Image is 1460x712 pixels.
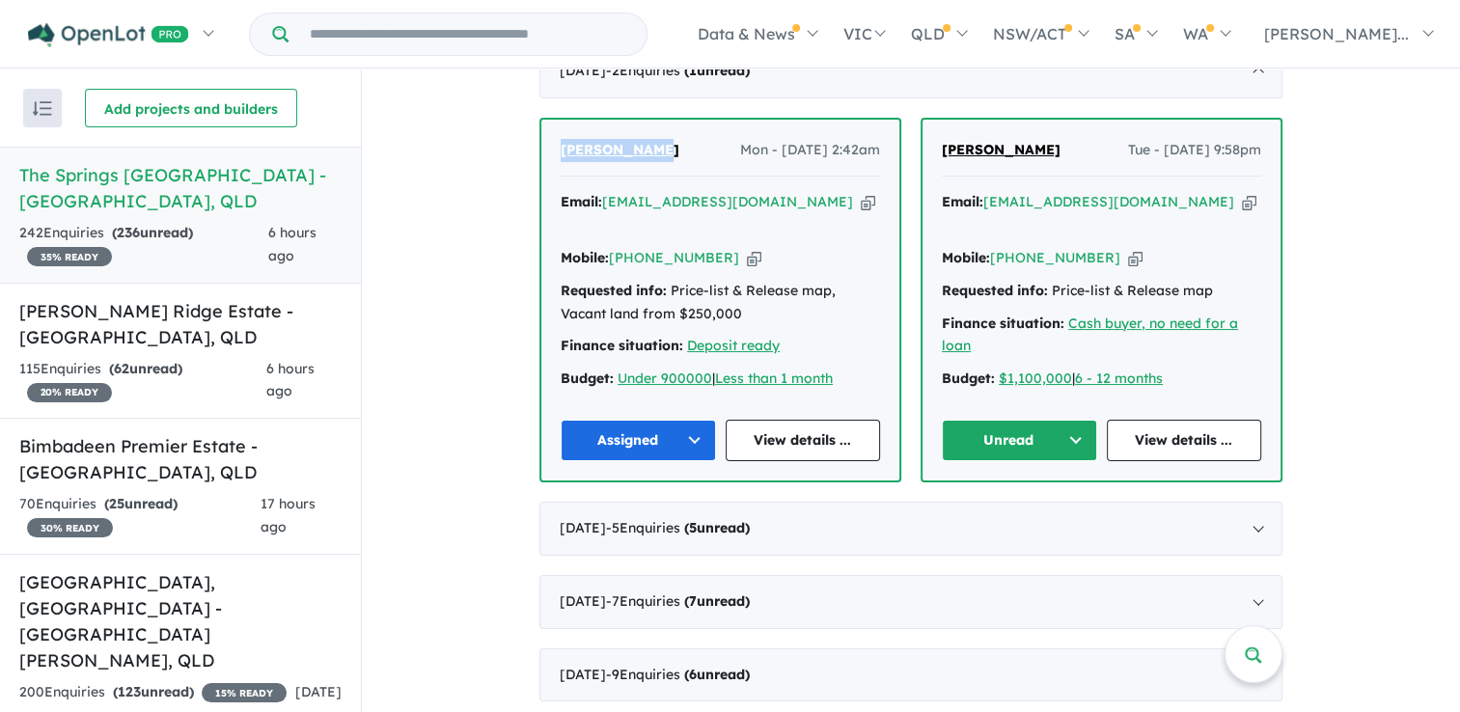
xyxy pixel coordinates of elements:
div: | [942,368,1261,391]
strong: Budget: [561,370,614,387]
button: Assigned [561,420,716,461]
div: [DATE] [539,44,1282,98]
span: 123 [118,683,141,700]
span: [PERSON_NAME] [942,141,1061,158]
span: 25 [109,495,124,512]
strong: Finance situation: [942,315,1064,332]
span: Mon - [DATE] 2:42am [740,139,880,162]
strong: ( unread) [684,62,750,79]
h5: [GEOGRAPHIC_DATA], [GEOGRAPHIC_DATA] - [GEOGRAPHIC_DATA][PERSON_NAME] , QLD [19,569,342,673]
span: 15 % READY [202,683,287,702]
h5: Bimbadeen Premier Estate - [GEOGRAPHIC_DATA] , QLD [19,433,342,485]
span: 6 hours ago [268,224,317,264]
a: [EMAIL_ADDRESS][DOMAIN_NAME] [983,193,1234,210]
input: Try estate name, suburb, builder or developer [292,14,643,55]
div: Price-list & Release map [942,280,1261,303]
span: - 9 Enquir ies [606,666,750,683]
img: sort.svg [33,101,52,116]
button: Copy [747,248,761,268]
span: [PERSON_NAME] [561,141,679,158]
span: - 5 Enquir ies [606,519,750,536]
a: Deposit ready [687,337,780,354]
strong: Email: [942,193,983,210]
strong: ( unread) [684,519,750,536]
button: Copy [861,192,875,212]
a: [EMAIL_ADDRESS][DOMAIN_NAME] [602,193,853,210]
a: View details ... [1107,420,1262,461]
button: Unread [942,420,1097,461]
a: [PERSON_NAME] [942,139,1061,162]
div: [DATE] [539,502,1282,556]
div: 242 Enquir ies [19,222,268,268]
strong: Finance situation: [561,337,683,354]
div: 70 Enquir ies [19,493,261,539]
span: 62 [114,360,129,377]
span: 35 % READY [27,247,112,266]
a: [PHONE_NUMBER] [609,249,739,266]
div: [DATE] [539,648,1282,702]
strong: ( unread) [113,683,194,700]
span: 6 [689,666,697,683]
span: - 2 Enquir ies [606,62,750,79]
h5: [PERSON_NAME] Ridge Estate - [GEOGRAPHIC_DATA] , QLD [19,298,342,350]
a: Less than 1 month [715,370,833,387]
strong: Budget: [942,370,995,387]
span: [DATE] [295,683,342,700]
span: 20 % READY [27,383,112,402]
a: $1,100,000 [999,370,1072,387]
strong: ( unread) [104,495,178,512]
button: Copy [1128,248,1143,268]
strong: ( unread) [684,592,750,610]
strong: Requested info: [942,282,1048,299]
span: 6 hours ago [266,360,315,400]
span: 1 [689,62,697,79]
a: Under 900000 [618,370,712,387]
span: - 7 Enquir ies [606,592,750,610]
strong: Mobile: [942,249,990,266]
div: 200 Enquir ies [19,681,287,704]
button: Add projects and builders [85,89,297,127]
span: 5 [689,519,697,536]
span: 17 hours ago [261,495,316,535]
img: Openlot PRO Logo White [28,23,189,47]
div: | [561,368,880,391]
h5: The Springs [GEOGRAPHIC_DATA] - [GEOGRAPHIC_DATA] , QLD [19,162,342,214]
span: 236 [117,224,140,241]
a: View details ... [726,420,881,461]
span: 7 [689,592,697,610]
strong: ( unread) [109,360,182,377]
a: [PERSON_NAME] [561,139,679,162]
div: Price-list & Release map, Vacant land from $250,000 [561,280,880,326]
div: 115 Enquir ies [19,358,266,404]
a: Cash buyer, no need for a loan [942,315,1238,355]
a: 6 - 12 months [1075,370,1163,387]
strong: Mobile: [561,249,609,266]
strong: Email: [561,193,602,210]
button: Copy [1242,192,1256,212]
span: 30 % READY [27,518,113,537]
a: [PHONE_NUMBER] [990,249,1120,266]
strong: ( unread) [684,666,750,683]
div: [DATE] [539,575,1282,629]
strong: Requested info: [561,282,667,299]
span: Tue - [DATE] 9:58pm [1128,139,1261,162]
span: [PERSON_NAME]... [1264,24,1409,43]
strong: ( unread) [112,224,193,241]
